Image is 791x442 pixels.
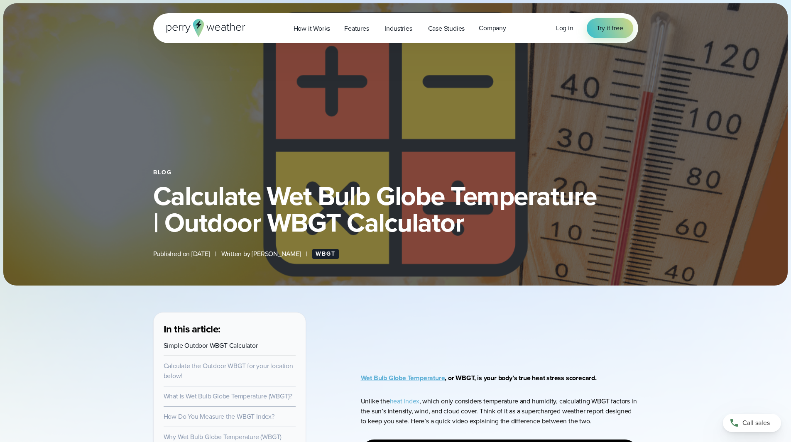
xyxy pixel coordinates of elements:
a: Case Studies [421,20,472,37]
a: heat index [390,396,419,406]
a: How it Works [287,20,338,37]
span: | [215,249,216,259]
span: Try it free [597,23,623,33]
div: Blog [153,169,638,176]
h3: In this article: [164,322,296,336]
span: Company [479,23,506,33]
a: WBGT [312,249,339,259]
a: Call sales [723,414,781,432]
span: Industries [385,24,412,34]
span: Call sales [742,418,770,428]
a: Log in [556,23,573,33]
strong: , or WBGT, is your body’s true heat stress scorecard. [361,373,597,383]
a: How Do You Measure the WBGT Index? [164,412,274,421]
span: Case Studies [428,24,465,34]
span: Written by [PERSON_NAME] [221,249,301,259]
iframe: WBGT Explained: Listen as we break down all you need to know about WBGT Video [385,312,614,347]
p: Unlike the , which only considers temperature and humidity, calculating WBGT factors in the sun’s... [361,396,638,426]
a: Calculate the Outdoor WBGT for your location below! [164,361,293,381]
a: Wet Bulb Globe Temperature [361,373,445,383]
span: Features [344,24,369,34]
span: | [306,249,307,259]
span: Published on [DATE] [153,249,210,259]
span: How it Works [294,24,331,34]
a: Simple Outdoor WBGT Calculator [164,341,258,350]
a: What is Wet Bulb Globe Temperature (WBGT)? [164,391,293,401]
a: Try it free [587,18,633,38]
h1: Calculate Wet Bulb Globe Temperature | Outdoor WBGT Calculator [153,183,638,236]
